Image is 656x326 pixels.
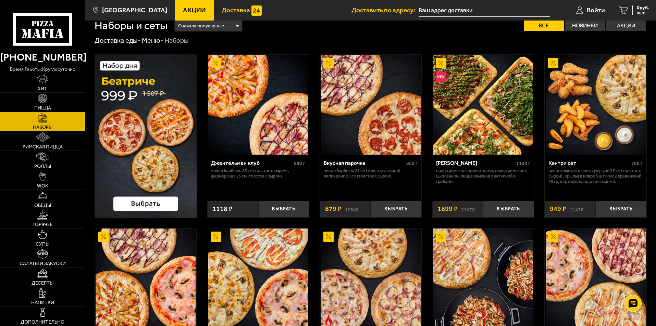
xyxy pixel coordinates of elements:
span: 0 шт. [637,11,649,15]
p: Чикен Барбекю 25 см (толстое с сыром), Пепперони 25 см (толстое с сыром). [324,168,418,179]
span: 0 руб. [637,5,649,10]
img: 15daf4d41897b9f0e9f617042186c801.svg [251,5,262,16]
a: АкционныйДжентельмен клуб [207,55,309,155]
img: Акционный [548,58,558,68]
a: АкционныйКантри сет [545,55,646,155]
p: Пицца Римская с креветками, Пицца Римская с цыплёнком, Пицца Римская с ветчиной и грибами. [436,168,530,184]
span: Римская пицца [23,145,63,149]
s: 1068 ₽ [345,206,359,212]
a: АкционныйВкусная парочка [320,55,422,155]
label: Акции [606,20,646,31]
span: 860 г [406,160,418,166]
span: Доставка [222,7,250,13]
a: Меню- [142,36,163,44]
div: Наборы [164,36,189,45]
span: Десерты [32,281,53,286]
img: Акционный [436,232,446,242]
img: Острое блюдо [323,315,334,325]
span: 949 ₽ [550,206,566,212]
img: Кантри сет [546,55,646,155]
input: Ваш адрес доставки [419,4,550,17]
img: Акционный [436,58,446,68]
img: Акционный [323,58,334,68]
span: 1118 ₽ [212,206,233,212]
span: WOK [37,184,48,188]
span: 700 г [631,160,643,166]
span: Дополнительно [21,320,64,325]
a: АкционныйНовинкаМама Миа [432,55,534,155]
div: [PERSON_NAME] [436,160,515,166]
span: 880 г [294,160,305,166]
span: Обеды [34,203,51,208]
span: Доставить по адресу: [351,7,419,13]
span: Сначала популярные [178,19,224,32]
div: Джентельмен клуб [211,160,292,166]
span: 1899 ₽ [437,206,458,212]
label: Все [524,20,564,31]
span: Наборы [33,125,52,130]
button: Выбрать [258,201,309,218]
label: Новинки [565,20,605,31]
s: 1147 ₽ [570,206,583,212]
span: Напитки [31,300,54,305]
span: Салаты и закуски [20,261,66,266]
span: 879 ₽ [325,206,342,212]
button: Выбрать [371,201,421,218]
img: Акционный [548,232,558,242]
span: Войти [587,7,605,13]
div: Вкусная парочка [324,160,405,166]
h1: Наборы и сеты [95,20,168,31]
button: Выбрать [483,201,534,218]
p: Чикен Барбекю 25 см (толстое с сыром), Фермерская 25 см (толстое с сыром). [211,168,305,179]
img: Вкусная парочка [321,55,421,155]
span: Акции [183,7,206,13]
img: Акционный [98,232,109,242]
span: Роллы [34,164,51,169]
img: Акционный [211,232,221,242]
span: 1120 г [516,160,530,166]
span: Супы [36,242,49,247]
p: Пикантный цыплёнок сулугуни 25 см (толстое с сыром), крылья в кляре 5 шт соус деревенский 25 гр, ... [548,168,643,184]
img: Новинка [436,71,446,82]
span: Хит [38,87,47,91]
img: Мама Миа [433,55,533,155]
s: 2137 ₽ [461,206,475,212]
img: Джентельмен клуб [208,55,308,155]
span: Горячее [33,222,53,227]
a: Доставка еды- [95,36,141,44]
span: [GEOGRAPHIC_DATA] [102,7,167,13]
span: Пицца [34,106,51,110]
img: Акционный [211,58,221,68]
img: Акционный [323,232,334,242]
div: Кантри сет [548,160,630,166]
button: Выбрать [596,201,646,218]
